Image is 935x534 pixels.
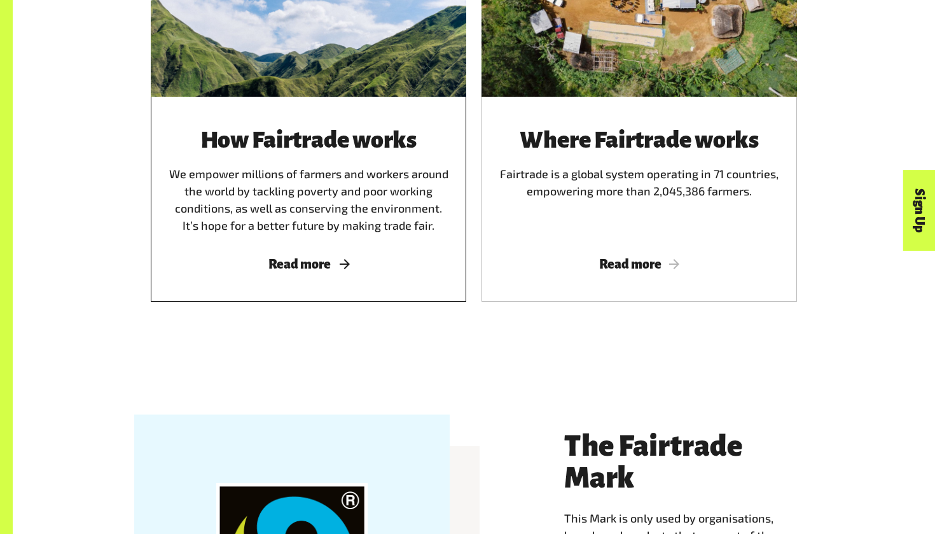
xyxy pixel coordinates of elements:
[497,127,782,153] h3: Where Fairtrade works
[166,127,451,153] h3: How Fairtrade works
[166,257,451,271] span: Read more
[497,257,782,271] span: Read more
[564,430,814,494] h3: The Fairtrade Mark
[497,127,782,234] div: Fairtrade is a global system operating in 71 countries, empowering more than 2,045,386 farmers.
[166,127,451,234] div: We empower millions of farmers and workers around the world by tackling poverty and poor working ...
